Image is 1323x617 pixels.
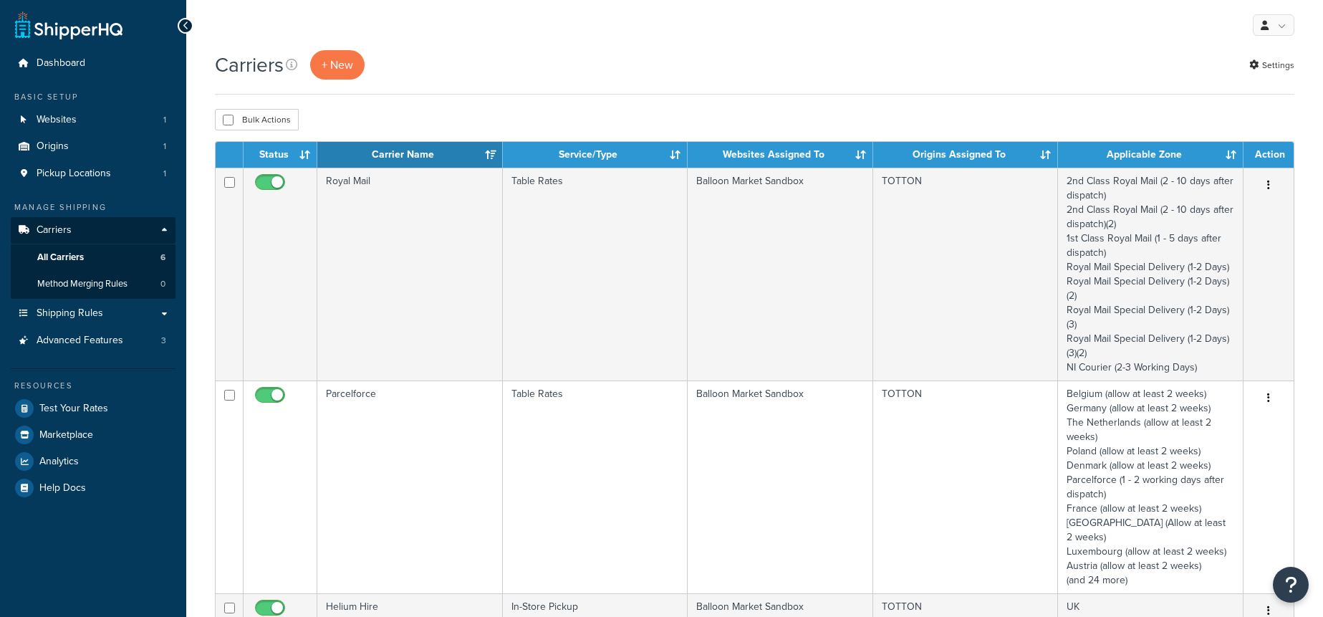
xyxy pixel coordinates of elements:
[11,327,175,354] li: Advanced Features
[11,161,175,187] li: Pickup Locations
[11,91,175,103] div: Basic Setup
[160,252,165,264] span: 6
[11,300,175,327] a: Shipping Rules
[163,140,166,153] span: 1
[317,142,503,168] th: Carrier Name: activate to sort column ascending
[37,140,69,153] span: Origins
[37,252,84,264] span: All Carriers
[1273,567,1309,603] button: Open Resource Center
[37,278,128,290] span: Method Merging Rules
[11,201,175,214] div: Manage Shipping
[503,381,688,593] td: Table Rates
[1243,142,1294,168] th: Action
[39,456,79,468] span: Analytics
[37,307,103,320] span: Shipping Rules
[11,107,175,133] li: Websites
[11,244,175,271] li: All Carriers
[11,475,175,501] a: Help Docs
[873,168,1059,381] td: TOTTON
[688,142,873,168] th: Websites Assigned To: activate to sort column ascending
[163,114,166,126] span: 1
[37,57,85,70] span: Dashboard
[11,50,175,77] a: Dashboard
[11,161,175,187] a: Pickup Locations 1
[873,381,1059,593] td: TOTTON
[11,327,175,354] a: Advanced Features 3
[244,142,317,168] th: Status: activate to sort column ascending
[1058,168,1243,381] td: 2nd Class Royal Mail (2 - 10 days after dispatch) 2nd Class Royal Mail (2 - 10 days after dispatc...
[215,51,284,79] h1: Carriers
[39,482,86,494] span: Help Docs
[11,271,175,297] a: Method Merging Rules 0
[215,109,299,130] button: Bulk Actions
[11,449,175,474] a: Analytics
[37,168,111,180] span: Pickup Locations
[1058,381,1243,593] td: Belgium (allow at least 2 weeks) Germany (allow at least 2 weeks) The Netherlands (allow at least...
[39,403,108,415] span: Test Your Rates
[39,429,93,441] span: Marketplace
[37,335,123,347] span: Advanced Features
[317,381,503,593] td: Parcelforce
[317,168,503,381] td: Royal Mail
[11,271,175,297] li: Method Merging Rules
[11,422,175,448] a: Marketplace
[37,114,77,126] span: Websites
[11,396,175,421] a: Test Your Rates
[15,11,122,39] a: ShipperHQ Home
[688,381,873,593] td: Balloon Market Sandbox
[1058,142,1243,168] th: Applicable Zone: activate to sort column ascending
[873,142,1059,168] th: Origins Assigned To: activate to sort column ascending
[11,217,175,299] li: Carriers
[503,142,688,168] th: Service/Type: activate to sort column ascending
[688,168,873,381] td: Balloon Market Sandbox
[503,168,688,381] td: Table Rates
[37,224,72,236] span: Carriers
[161,335,166,347] span: 3
[11,133,175,160] a: Origins 1
[11,133,175,160] li: Origins
[11,107,175,133] a: Websites 1
[11,380,175,392] div: Resources
[11,217,175,244] a: Carriers
[310,50,365,80] button: + New
[11,244,175,271] a: All Carriers 6
[163,168,166,180] span: 1
[1249,55,1294,75] a: Settings
[160,278,165,290] span: 0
